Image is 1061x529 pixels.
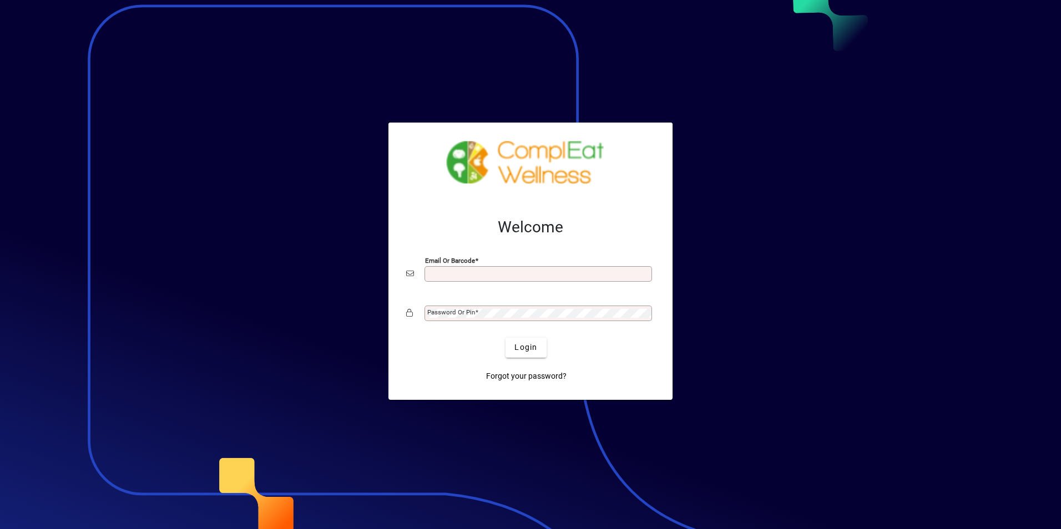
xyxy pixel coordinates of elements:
[427,308,475,316] mat-label: Password or Pin
[482,367,571,386] a: Forgot your password?
[486,370,567,382] span: Forgot your password?
[514,342,537,353] span: Login
[506,338,546,358] button: Login
[425,256,475,264] mat-label: Email or Barcode
[406,218,655,237] h2: Welcome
